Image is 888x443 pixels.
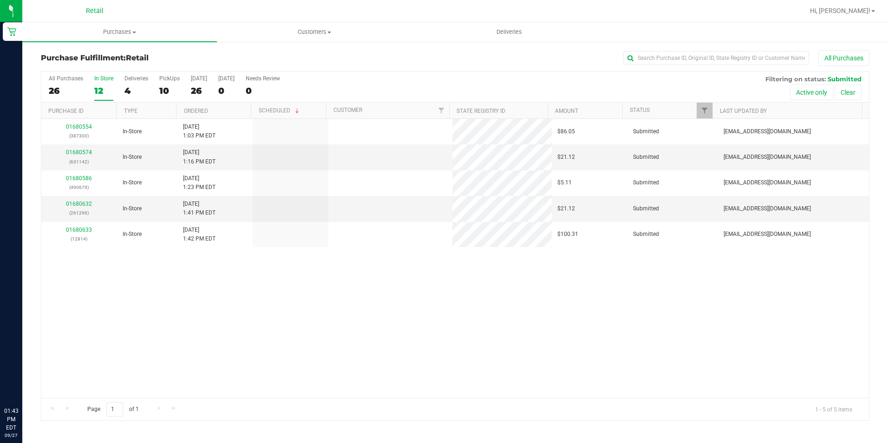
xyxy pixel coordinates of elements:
span: In-Store [123,230,142,239]
div: 26 [191,85,207,96]
span: Page of 1 [79,402,146,417]
span: In-Store [123,178,142,187]
p: 09/27 [4,432,18,439]
a: Last Updated By [720,108,767,114]
span: In-Store [123,127,142,136]
span: Deliveries [484,28,535,36]
div: Needs Review [246,75,280,82]
span: $100.31 [557,230,578,239]
span: In-Store [123,204,142,213]
a: Purchase ID [48,108,84,114]
div: 12 [94,85,113,96]
a: Status [630,107,650,113]
h3: Purchase Fulfillment: [41,54,317,62]
a: Ordered [184,108,208,114]
span: Filtering on status: [765,75,826,83]
div: 0 [218,85,235,96]
span: [EMAIL_ADDRESS][DOMAIN_NAME] [724,127,811,136]
div: [DATE] [218,75,235,82]
inline-svg: Retail [7,27,16,36]
span: In-Store [123,153,142,162]
a: 01680574 [66,149,92,156]
a: 01680586 [66,175,92,182]
a: Type [124,108,137,114]
span: [EMAIL_ADDRESS][DOMAIN_NAME] [724,178,811,187]
a: Purchases [22,22,217,42]
button: Active only [790,85,833,100]
span: Retail [126,53,149,62]
span: Customers [217,28,411,36]
div: PickUps [159,75,180,82]
span: $21.12 [557,153,575,162]
span: [DATE] 1:16 PM EDT [183,148,215,166]
span: Hi, [PERSON_NAME]! [810,7,870,14]
a: 01680633 [66,227,92,233]
span: Purchases [22,28,217,36]
p: (12814) [47,235,111,243]
p: (261296) [47,208,111,217]
div: 10 [159,85,180,96]
a: Amount [555,108,578,114]
span: [DATE] 1:41 PM EDT [183,200,215,217]
a: 01680632 [66,201,92,207]
span: Submitted [633,153,659,162]
div: In Store [94,75,113,82]
button: All Purchases [818,50,869,66]
p: (490679) [47,183,111,192]
span: Submitted [828,75,862,83]
span: Submitted [633,204,659,213]
span: $5.11 [557,178,572,187]
a: Deliveries [412,22,607,42]
a: Customers [217,22,411,42]
iframe: Resource center [9,369,37,397]
span: [DATE] 1:03 PM EDT [183,123,215,140]
div: 26 [49,85,83,96]
span: Submitted [633,230,659,239]
input: 1 [106,402,123,417]
a: Filter [697,103,712,118]
p: (387300) [47,131,111,140]
span: [DATE] 1:42 PM EDT [183,226,215,243]
span: Submitted [633,178,659,187]
a: Customer [333,107,362,113]
a: Scheduled [259,107,301,114]
span: $86.05 [557,127,575,136]
span: [DATE] 1:23 PM EDT [183,174,215,192]
span: $21.12 [557,204,575,213]
span: 1 - 5 of 5 items [808,402,860,416]
p: 01:43 PM EDT [4,407,18,432]
span: [EMAIL_ADDRESS][DOMAIN_NAME] [724,204,811,213]
span: [EMAIL_ADDRESS][DOMAIN_NAME] [724,230,811,239]
span: Retail [86,7,104,15]
span: Submitted [633,127,659,136]
div: Deliveries [124,75,148,82]
div: All Purchases [49,75,83,82]
a: 01680554 [66,124,92,130]
button: Clear [835,85,862,100]
a: State Registry ID [457,108,505,114]
div: 4 [124,85,148,96]
p: (631142) [47,157,111,166]
input: Search Purchase ID, Original ID, State Registry ID or Customer Name... [623,51,809,65]
a: Filter [434,103,449,118]
div: 0 [246,85,280,96]
div: [DATE] [191,75,207,82]
span: [EMAIL_ADDRESS][DOMAIN_NAME] [724,153,811,162]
